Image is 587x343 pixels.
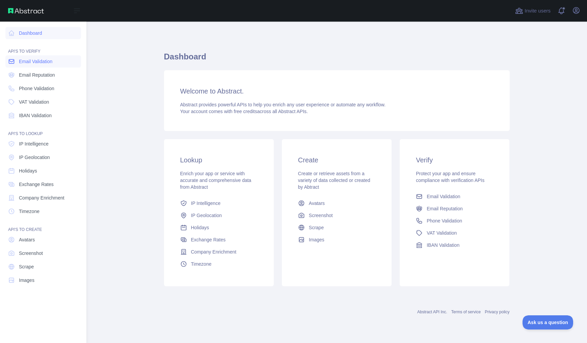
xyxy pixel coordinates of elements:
[309,236,324,243] span: Images
[295,234,378,246] a: Images
[19,72,55,78] span: Email Reputation
[180,109,308,114] span: Your account comes with across all Abstract APIs.
[178,209,260,221] a: IP Geolocation
[191,261,212,267] span: Timezone
[180,171,251,190] span: Enrich your app or service with accurate and comprehensive data from Abstract
[191,224,209,231] span: Holidays
[413,215,496,227] a: Phone Validation
[427,205,463,212] span: Email Reputation
[5,69,81,81] a: Email Reputation
[19,181,54,188] span: Exchange Rates
[19,154,50,161] span: IP Geolocation
[19,250,43,257] span: Screenshot
[180,155,258,165] h3: Lookup
[427,193,460,200] span: Email Validation
[523,315,573,329] iframe: Toggle Customer Support
[413,227,496,239] a: VAT Validation
[5,178,81,190] a: Exchange Rates
[5,55,81,68] a: Email Validation
[514,5,552,16] button: Invite users
[427,242,459,248] span: IBAN Validation
[295,197,378,209] a: Avatars
[413,190,496,203] a: Email Validation
[5,41,81,54] div: API'S TO VERIFY
[19,236,35,243] span: Avatars
[525,7,551,15] span: Invite users
[5,27,81,39] a: Dashboard
[5,234,81,246] a: Avatars
[5,96,81,108] a: VAT Validation
[180,86,493,96] h3: Welcome to Abstract.
[298,155,375,165] h3: Create
[5,138,81,150] a: IP Intelligence
[19,208,39,215] span: Timezone
[485,310,509,314] a: Privacy policy
[178,234,260,246] a: Exchange Rates
[191,212,222,219] span: IP Geolocation
[5,274,81,286] a: Images
[19,140,49,147] span: IP Intelligence
[5,205,81,217] a: Timezone
[5,123,81,136] div: API'S TO LOOKUP
[234,109,257,114] span: free credits
[416,171,484,183] span: Protect your app and ensure compliance with verification APIs
[413,203,496,215] a: Email Reputation
[417,310,447,314] a: Abstract API Inc.
[178,197,260,209] a: IP Intelligence
[19,194,64,201] span: Company Enrichment
[5,247,81,259] a: Screenshot
[413,239,496,251] a: IBAN Validation
[191,248,237,255] span: Company Enrichment
[5,192,81,204] a: Company Enrichment
[5,151,81,163] a: IP Geolocation
[178,246,260,258] a: Company Enrichment
[451,310,481,314] a: Terms of service
[178,258,260,270] a: Timezone
[309,212,333,219] span: Screenshot
[191,236,226,243] span: Exchange Rates
[5,165,81,177] a: Holidays
[164,51,510,68] h1: Dashboard
[427,217,462,224] span: Phone Validation
[5,109,81,122] a: IBAN Validation
[295,221,378,234] a: Scrape
[191,200,221,207] span: IP Intelligence
[5,219,81,232] div: API'S TO CREATE
[8,8,44,14] img: Abstract API
[5,82,81,95] a: Phone Validation
[19,85,54,92] span: Phone Validation
[19,277,34,284] span: Images
[19,263,34,270] span: Scrape
[295,209,378,221] a: Screenshot
[416,155,493,165] h3: Verify
[180,102,386,107] span: Abstract provides powerful APIs to help you enrich any user experience or automate any workflow.
[19,99,49,105] span: VAT Validation
[19,58,52,65] span: Email Validation
[19,167,37,174] span: Holidays
[427,230,457,236] span: VAT Validation
[178,221,260,234] a: Holidays
[5,261,81,273] a: Scrape
[19,112,52,119] span: IBAN Validation
[309,200,325,207] span: Avatars
[298,171,370,190] span: Create or retrieve assets from a variety of data collected or created by Abtract
[309,224,324,231] span: Scrape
